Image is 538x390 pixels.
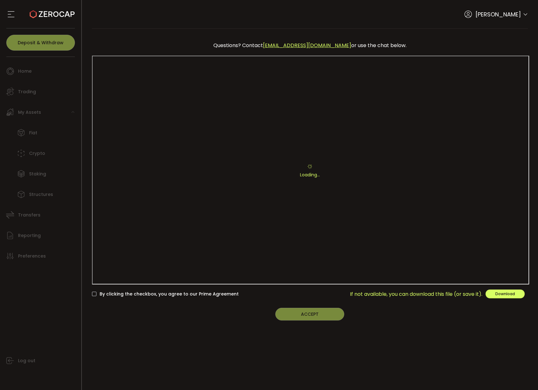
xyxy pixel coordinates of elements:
span: Staking [29,169,46,179]
span: Trading [18,87,36,96]
div: Questions? Contact or use the chat below. [95,38,525,52]
span: My Assets [18,108,41,117]
span: Structures [29,190,53,199]
span: Preferences [18,252,46,261]
span: [PERSON_NAME] [475,10,521,19]
span: Home [18,67,32,76]
span: Deposit & Withdraw [18,40,64,45]
span: Transfers [18,210,40,220]
button: Deposit & Withdraw [6,35,75,51]
span: Fiat [29,128,37,137]
span: Download [495,291,515,296]
span: Crypto [29,149,45,158]
a: [EMAIL_ADDRESS][DOMAIN_NAME] [263,42,351,49]
span: ACCEPT [301,311,319,317]
button: Download [486,289,525,298]
button: ACCEPT [275,308,344,320]
span: By clicking the checkbox, you agree to our Prime Agreement [96,291,239,297]
span: If not available, you can download this file (or save it). [350,290,482,298]
p: Loading... [92,172,528,178]
span: Reporting [18,231,41,240]
span: Log out [18,356,35,365]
